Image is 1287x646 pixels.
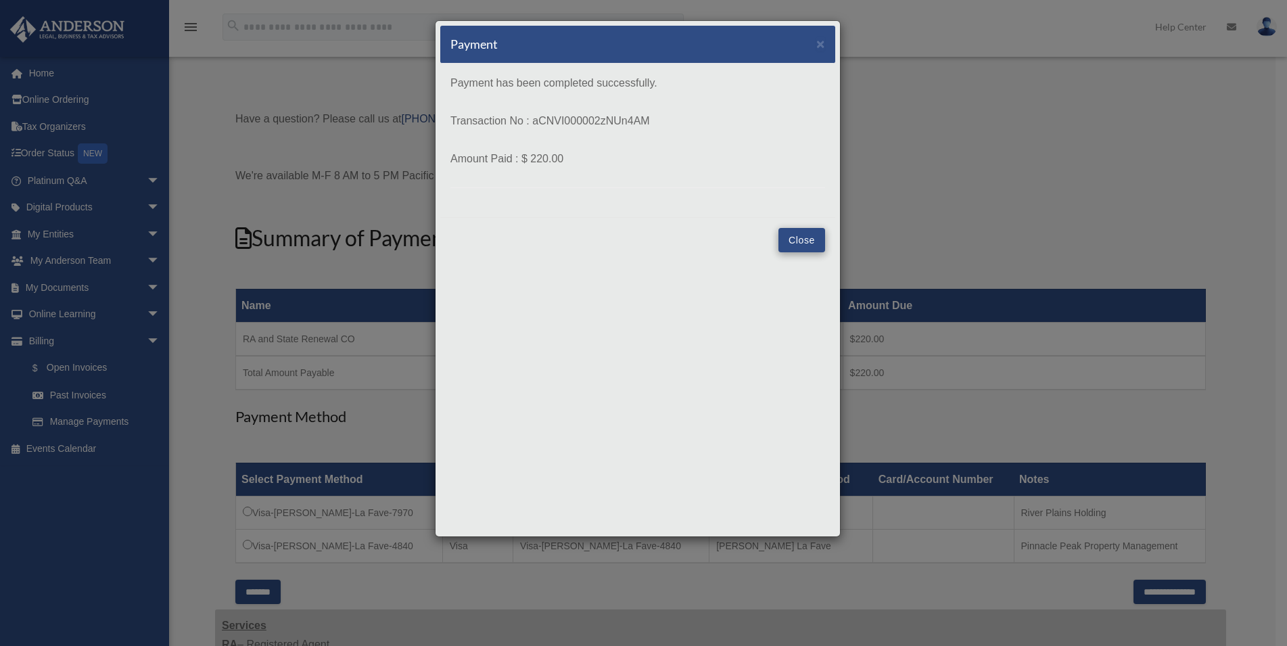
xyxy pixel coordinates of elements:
[816,37,825,51] button: Close
[450,36,498,53] h5: Payment
[450,74,825,93] p: Payment has been completed successfully.
[450,149,825,168] p: Amount Paid : $ 220.00
[816,36,825,51] span: ×
[450,112,825,131] p: Transaction No : aCNVI000002zNUn4AM
[778,228,825,252] button: Close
